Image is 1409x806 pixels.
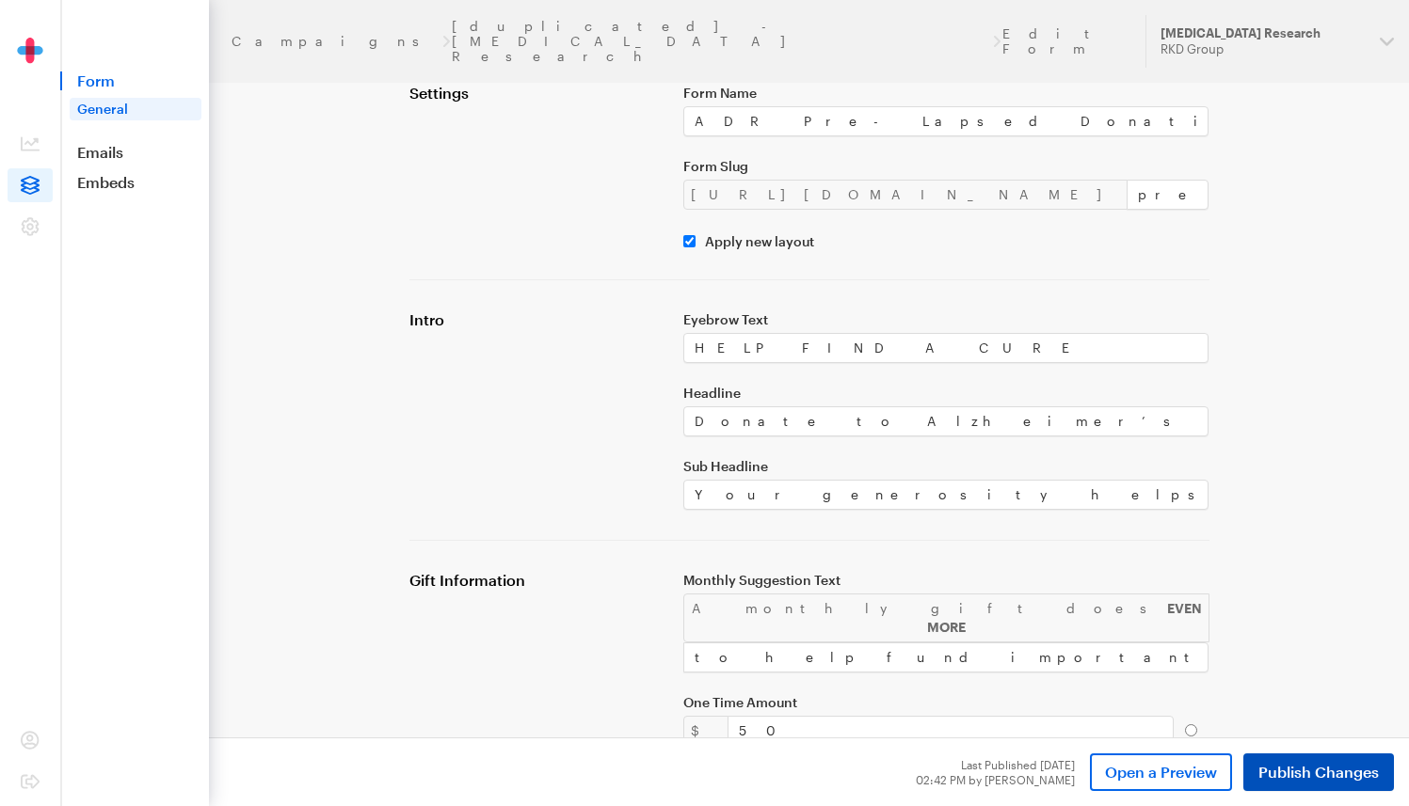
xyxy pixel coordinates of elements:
[1161,41,1365,57] div: RKD Group
[683,180,1128,210] div: [URL][DOMAIN_NAME]
[696,234,814,249] label: Apply new layout
[1161,25,1365,41] div: [MEDICAL_DATA] Research
[683,593,1210,642] div: A monthly gift does
[683,716,729,746] div: $
[916,757,1075,787] div: Last Published [DATE] 02:42 PM by [PERSON_NAME]
[1145,15,1409,68] button: [MEDICAL_DATA] Research RKD Group
[409,310,661,329] h4: Intro
[683,159,1209,174] label: Form Slug
[1258,761,1379,783] span: Publish Changes
[683,695,1209,710] label: One Time Amount
[452,19,990,64] a: [duplicated] - [MEDICAL_DATA] Research
[1243,753,1394,791] button: Publish Changes
[683,312,1209,327] label: Eyebrow Text
[683,86,1209,101] label: Form Name
[409,571,661,590] h4: Gift Information
[409,84,661,103] h4: Settings
[683,459,1209,474] label: Sub Headline
[683,573,1209,588] label: Monthly Suggestion Text
[1090,753,1232,791] a: Open a Preview
[683,386,1209,401] label: Headline
[60,143,209,162] a: Emails
[60,173,209,192] a: Embeds
[60,71,209,90] span: Form
[232,34,440,49] a: Campaigns
[1105,761,1217,783] span: Open a Preview
[70,98,201,120] a: General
